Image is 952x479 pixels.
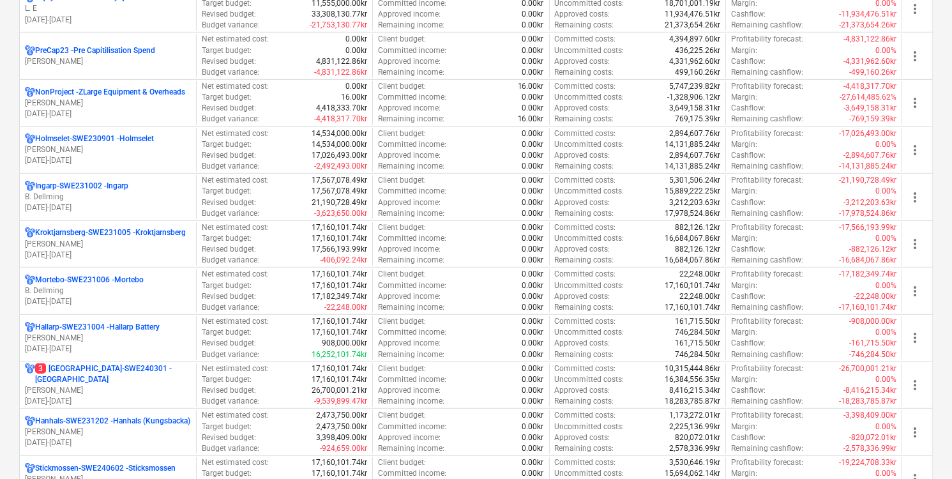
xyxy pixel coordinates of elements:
[35,227,186,238] p: Kroktjarnsberg-SWE231005 - Kroktjarnsberg
[665,186,720,197] p: 15,889,222.25kr
[731,150,766,161] p: Cashflow :
[35,133,154,144] p: Holmselet-SWE230901 - Holmselet
[555,45,624,56] p: Uncommitted costs :
[875,233,896,244] p: 0.00%
[378,208,444,219] p: Remaining income :
[202,269,269,280] p: Net estimated cost :
[202,67,259,78] p: Budget variance :
[731,327,757,338] p: Margin :
[665,255,720,266] p: 16,684,067.86kr
[731,67,803,78] p: Remaining cashflow :
[522,128,544,139] p: 0.00kr
[35,416,190,427] p: Hanhals-SWE231202 - Hanhals (Kungsbacka)
[202,291,256,302] p: Revised budget :
[378,255,444,266] p: Remaining income :
[888,418,952,479] iframe: Chat Widget
[378,280,446,291] p: Committed income :
[320,255,367,266] p: -406,092.24kr
[669,81,720,92] p: 5,747,239.82kr
[378,139,446,150] p: Committed income :
[25,202,191,213] p: [DATE] - [DATE]
[378,175,426,186] p: Client budget :
[25,144,191,155] p: [PERSON_NAME]
[25,437,191,448] p: [DATE] - [DATE]
[312,175,367,186] p: 17,567,078.49kr
[667,92,720,103] p: -1,328,906.12kr
[25,3,191,14] p: L. E
[907,236,923,252] span: more_vert
[555,197,610,208] p: Approved costs :
[312,222,367,233] p: 17,160,101.74kr
[324,302,367,313] p: -22,248.00kr
[555,302,614,313] p: Remaining costs :
[202,56,256,67] p: Revised budget :
[378,9,441,20] p: Approved income :
[555,92,624,103] p: Uncommitted costs :
[378,92,446,103] p: Committed income :
[522,244,544,255] p: 0.00kr
[378,291,441,302] p: Approved income :
[25,275,191,307] div: Mortebo-SWE231006 -MorteboB. Dellming[DATE]-[DATE]
[35,463,176,474] p: Stickmossen-SWE240602 - Sticksmossen
[840,92,896,103] p: -27,614,485.62%
[843,56,896,67] p: -4,331,962.60kr
[555,81,616,92] p: Committed costs :
[202,233,252,244] p: Target budget :
[522,20,544,31] p: 0.00kr
[202,161,259,172] p: Budget variance :
[555,291,610,302] p: Approved costs :
[522,161,544,172] p: 0.00kr
[731,280,757,291] p: Margin :
[202,34,269,45] p: Net estimated cost :
[907,49,923,64] span: more_vert
[522,45,544,56] p: 0.00kr
[378,233,446,244] p: Committed income :
[839,222,896,233] p: -17,566,193.99kr
[875,139,896,150] p: 0.00%
[522,316,544,327] p: 0.00kr
[312,291,367,302] p: 17,182,349.74kr
[665,9,720,20] p: 11,934,476.51kr
[665,20,720,31] p: 21,373,654.26kr
[25,416,35,427] div: Project has multi currencies enabled
[843,197,896,208] p: -3,212,203.63kr
[839,9,896,20] p: -11,934,476.51kr
[843,34,896,45] p: -4,831,122.86kr
[675,316,720,327] p: 161,715.50kr
[875,327,896,338] p: 0.00%
[25,385,191,396] p: [PERSON_NAME]
[202,316,269,327] p: Net estimated cost :
[679,291,720,302] p: 22,248.00kr
[202,197,256,208] p: Revised budget :
[378,103,441,114] p: Approved income :
[202,20,259,31] p: Budget variance :
[522,255,544,266] p: 0.00kr
[25,344,191,354] p: [DATE] - [DATE]
[25,155,191,166] p: [DATE] - [DATE]
[555,316,616,327] p: Committed costs :
[35,363,191,385] p: [GEOGRAPHIC_DATA]-SWE240301 - [GEOGRAPHIC_DATA]
[25,98,191,109] p: [PERSON_NAME]
[731,197,766,208] p: Cashflow :
[25,15,191,26] p: [DATE] - [DATE]
[522,175,544,186] p: 0.00kr
[202,114,259,125] p: Budget variance :
[316,103,367,114] p: 4,418,333.70kr
[522,197,544,208] p: 0.00kr
[312,269,367,280] p: 17,160,101.74kr
[675,114,720,125] p: 769,175.39kr
[25,45,191,67] div: PreCap23 -Pre Capitilisation Spend[PERSON_NAME]
[312,197,367,208] p: 21,190,728.49kr
[555,175,616,186] p: Committed costs :
[378,114,444,125] p: Remaining income :
[25,45,35,56] div: Project has multi currencies enabled
[378,186,446,197] p: Committed income :
[312,280,367,291] p: 17,160,101.74kr
[25,363,35,385] div: Project has multi currencies enabled
[378,327,446,338] p: Committed income :
[522,338,544,349] p: 0.00kr
[202,92,252,103] p: Target budget :
[555,56,610,67] p: Approved costs :
[25,56,191,67] p: [PERSON_NAME]
[731,269,803,280] p: Profitability forecast :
